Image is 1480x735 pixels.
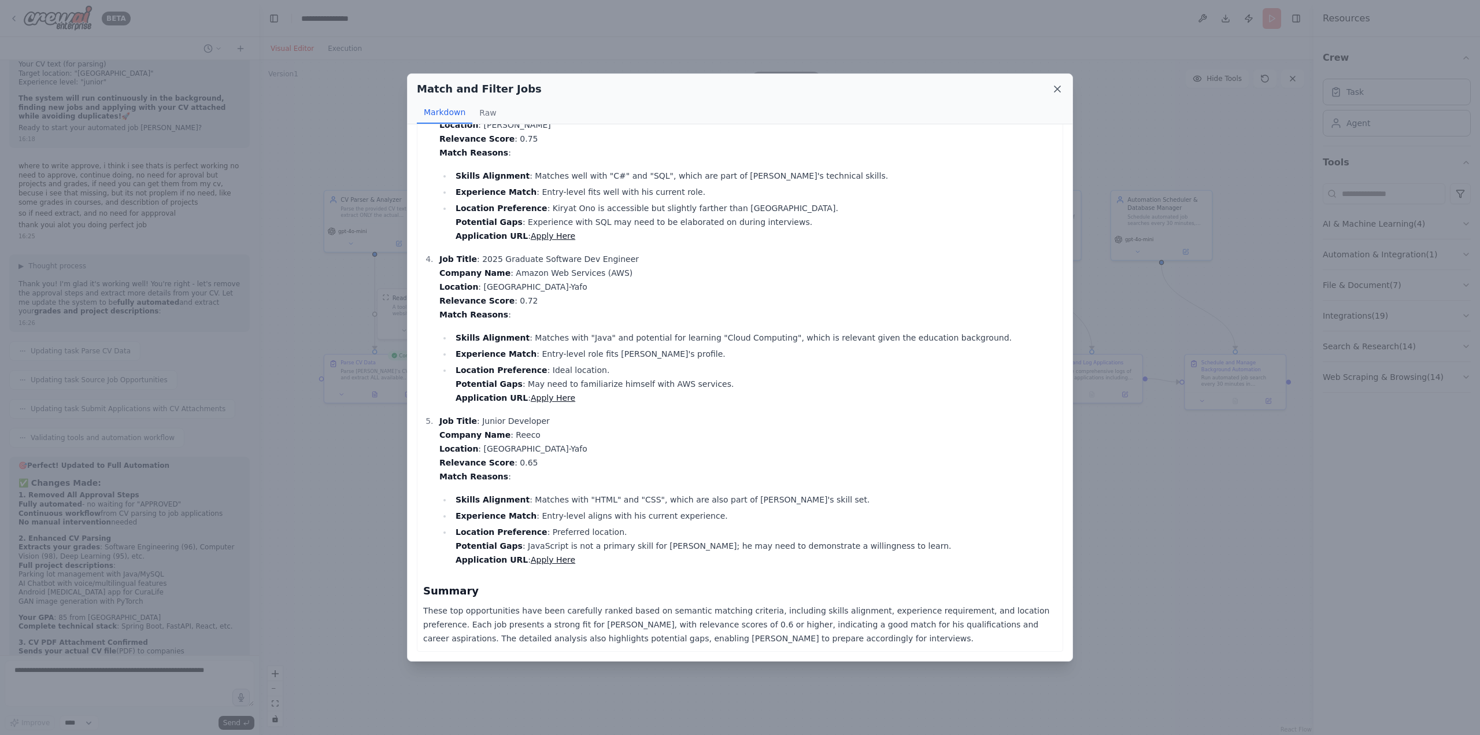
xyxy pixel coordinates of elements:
strong: Potential Gaps [456,541,523,551]
strong: Location Preference [456,365,547,375]
p: : Junior Developer : Reeco : [GEOGRAPHIC_DATA]-Yafo : 0.65 : [439,414,1057,483]
strong: Match Reasons [439,472,508,481]
strong: Job Title [439,254,477,264]
a: Apply Here [531,231,575,241]
li: : Entry-level fits well with his current role. [452,185,1057,199]
strong: Relevance Score [439,458,515,467]
strong: Application URL [456,231,528,241]
a: Apply Here [531,393,575,402]
p: These top opportunities have been carefully ranked based on semantic matching criteria, including... [423,604,1057,645]
strong: Skills Alignment [456,495,530,504]
strong: Location [439,120,478,130]
strong: Skills Alignment [456,171,530,180]
strong: Company Name [439,268,510,278]
strong: Potential Gaps [456,379,523,389]
p: : Software Developer : Bulls Media Worldgroup : [PERSON_NAME] : 0.75 : [439,90,1057,160]
li: : Matches with "Java" and potential for learning "Cloud Computing", which is relevant given the e... [452,331,1057,345]
li: : Matches well with "C#" and "SQL", which are part of [PERSON_NAME]'s technical skills. [452,169,1057,183]
li: : Preferred location. : JavaScript is not a primary skill for [PERSON_NAME]; he may need to demon... [452,525,1057,567]
strong: Experience Match [456,349,536,359]
strong: Location Preference [456,527,547,537]
li: : Entry-level aligns with his current experience. [452,509,1057,523]
li: : Kiryat Ono is accessible but slightly farther than [GEOGRAPHIC_DATA]. : Experience with SQL may... [452,201,1057,243]
h3: Summary [423,583,1057,599]
strong: Experience Match [456,187,536,197]
strong: Match Reasons [439,148,508,157]
strong: Potential Gaps [456,217,523,227]
li: : Ideal location. : May need to familiarize himself with AWS services. : [452,363,1057,405]
strong: Application URL [456,393,528,402]
button: Raw [472,102,503,124]
strong: Location [439,282,478,291]
strong: Application URL [456,555,528,564]
strong: Experience Match [456,511,536,520]
strong: Match Reasons [439,310,508,319]
strong: Location [439,444,478,453]
button: Markdown [417,102,472,124]
strong: Relevance Score [439,134,515,143]
li: : Entry-level role fits [PERSON_NAME]'s profile. [452,347,1057,361]
strong: Relevance Score [439,296,515,305]
strong: Location Preference [456,204,547,213]
li: : Matches with "HTML" and "CSS", which are also part of [PERSON_NAME]'s skill set. [452,493,1057,507]
a: Apply Here [531,555,575,564]
p: : 2025 Graduate Software Dev Engineer : Amazon Web Services (AWS) : [GEOGRAPHIC_DATA]-Yafo : 0.72 : [439,252,1057,322]
strong: Skills Alignment [456,333,530,342]
h2: Match and Filter Jobs [417,81,542,97]
strong: Job Title [439,416,477,426]
strong: Company Name [439,430,510,439]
